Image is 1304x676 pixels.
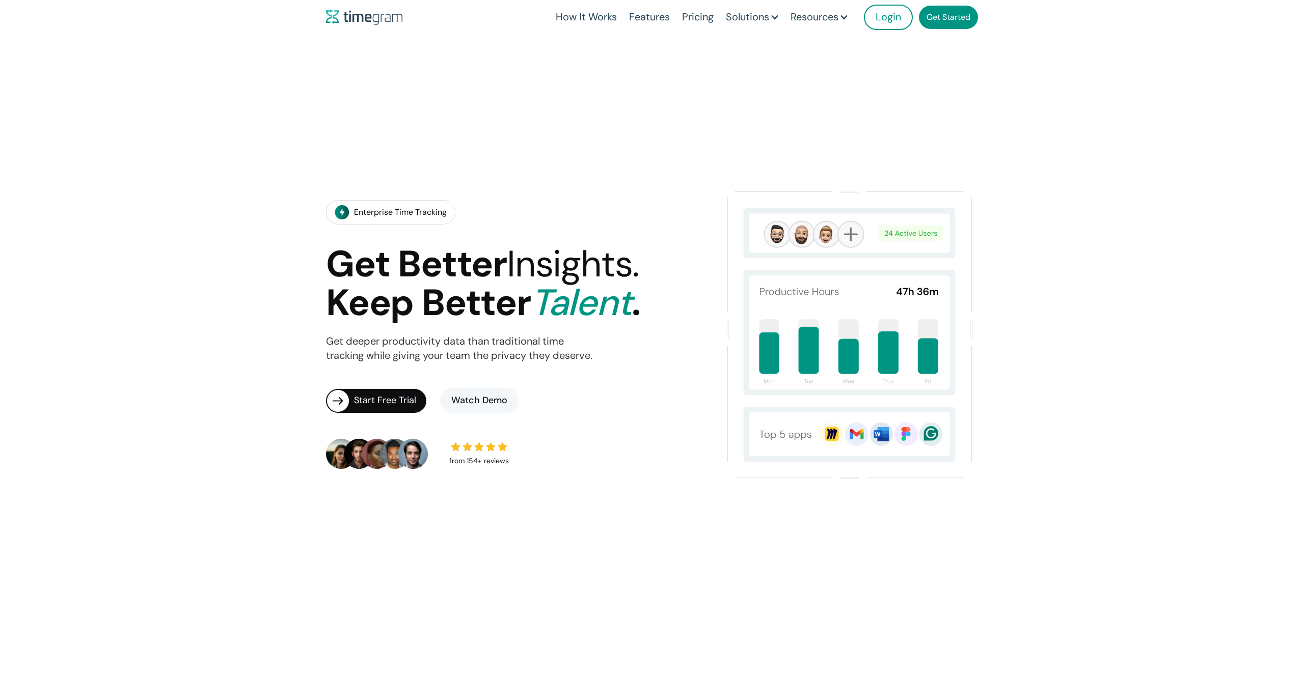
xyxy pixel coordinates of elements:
[864,5,913,30] a: Login
[354,393,426,408] div: Start Free Trial
[449,454,509,468] div: from 154+ reviews
[326,389,426,413] a: Start Free Trial
[326,245,640,323] h1: Get Better Keep Better .
[726,10,769,24] div: Solutions
[354,205,447,219] div: Enterprise Time Tracking
[507,240,639,288] span: Insights.
[531,279,632,326] span: Talent
[326,334,592,363] p: Get deeper productivity data than traditional time tracking while giving your team the privacy th...
[791,10,838,24] div: Resources
[440,388,519,413] a: Watch Demo
[919,6,978,29] a: Get Started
